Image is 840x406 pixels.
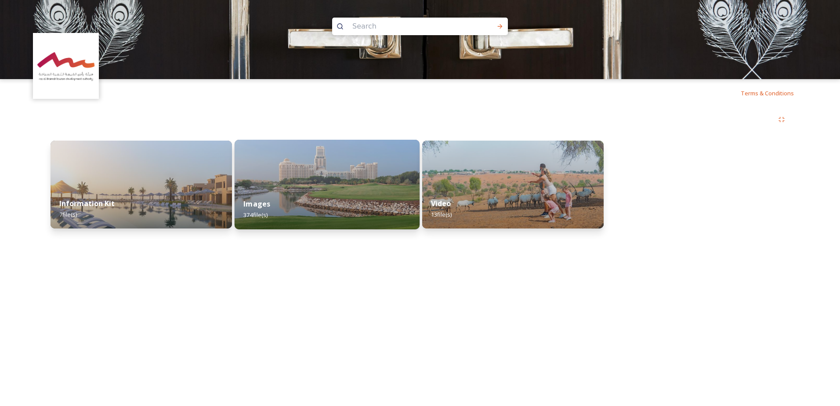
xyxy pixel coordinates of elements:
span: Shared by: [33,112,81,188]
span: 13 file(s) [431,210,452,218]
a: Terms & Conditions [741,88,807,98]
img: 7040f694-27b3-479b-9e6d-6281a11ed342.jpg [422,141,604,228]
img: 78b6791c-afca-47d9-b215-0d5f683c3802.jpg [235,140,420,229]
strong: Information Kit [59,199,115,208]
strong: Images [243,199,270,209]
span: 374 file(s) [243,211,268,219]
strong: Video [431,199,451,208]
span: Terms & Conditions [741,89,794,97]
span: 7 file(s) [59,210,77,218]
input: Search [348,17,468,36]
img: 5d877220-f30f-446c-a8b4-c25610d4cf05.jpg [51,141,232,228]
img: Logo_RAKTDA_RGB-01.png [34,34,98,98]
